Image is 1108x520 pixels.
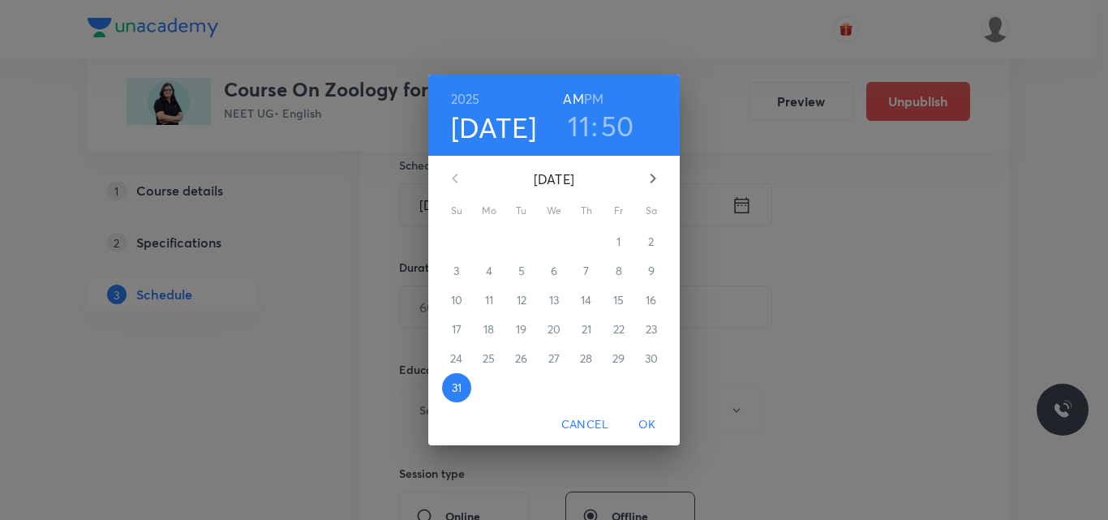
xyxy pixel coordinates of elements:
[451,110,537,144] button: [DATE]
[442,373,471,402] button: 31
[507,203,536,219] span: Tu
[555,410,615,440] button: Cancel
[442,203,471,219] span: Su
[601,109,634,143] button: 50
[561,415,608,435] span: Cancel
[637,203,666,219] span: Sa
[604,203,633,219] span: Fr
[475,170,633,189] p: [DATE]
[539,203,569,219] span: We
[628,415,667,435] span: OK
[591,109,598,143] h3: :
[452,380,462,396] p: 31
[451,88,480,110] button: 2025
[563,88,583,110] button: AM
[568,109,590,143] button: 11
[584,88,603,110] button: PM
[475,203,504,219] span: Mo
[621,410,673,440] button: OK
[572,203,601,219] span: Th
